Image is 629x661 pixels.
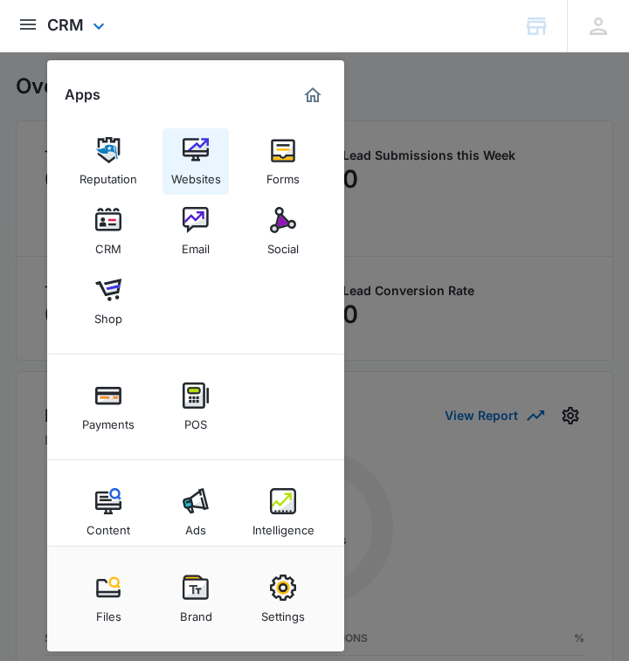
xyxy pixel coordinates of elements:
a: Email [162,198,229,265]
span: CRM [47,16,84,34]
a: Brand [162,566,229,632]
button: open subnavigation menu [17,14,38,35]
a: Files [75,566,142,632]
div: CRM [95,233,121,256]
div: Brand [180,601,212,623]
div: Ads [185,514,206,537]
div: Email [182,233,210,256]
a: Reputation [75,128,142,195]
a: Websites [162,128,229,195]
div: Social [267,233,299,256]
div: Payments [82,409,135,431]
div: Settings [261,601,305,623]
div: Forms [266,163,300,186]
a: Forms [250,128,316,195]
a: Payments [75,374,142,440]
div: Files [96,601,121,623]
a: Ads [162,479,229,546]
div: Websites [171,163,221,186]
div: Intelligence [252,514,314,537]
a: POS [162,374,229,440]
a: Shop [75,268,142,334]
a: Social [250,198,316,265]
a: Settings [250,566,316,632]
a: Content [75,479,142,546]
a: Marketing 360® Dashboard [299,81,327,109]
div: Reputation [79,163,137,186]
div: Content [86,514,130,537]
div: Shop [94,303,122,326]
div: POS [184,409,207,431]
h2: Apps [65,86,100,103]
a: Intelligence [250,479,316,546]
a: CRM [75,198,142,265]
